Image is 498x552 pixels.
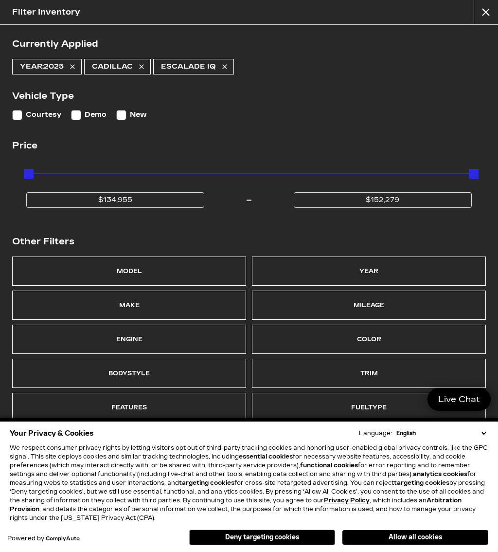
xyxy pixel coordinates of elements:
u: Privacy Policy [324,497,370,504]
strong: analytics cookies [413,471,467,478]
a: ComplyAuto [46,536,80,542]
strong: targeting cookies [394,479,449,486]
a: Live Chat [427,388,491,411]
div: Language: [359,430,392,436]
p: We respect consumer privacy rights by letting visitors opt out of third-party tracking cookies an... [10,443,488,522]
span: Live Chat [433,394,485,405]
button: Deny targeting cookies [189,530,335,545]
strong: functional cookies [300,462,358,469]
strong: targeting cookies [179,479,234,486]
select: Language Select [394,429,488,438]
button: Allow all cookies [342,530,488,545]
span: Your Privacy & Cookies [10,426,94,440]
div: Powered by [7,535,80,542]
strong: essential cookies [239,453,293,460]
